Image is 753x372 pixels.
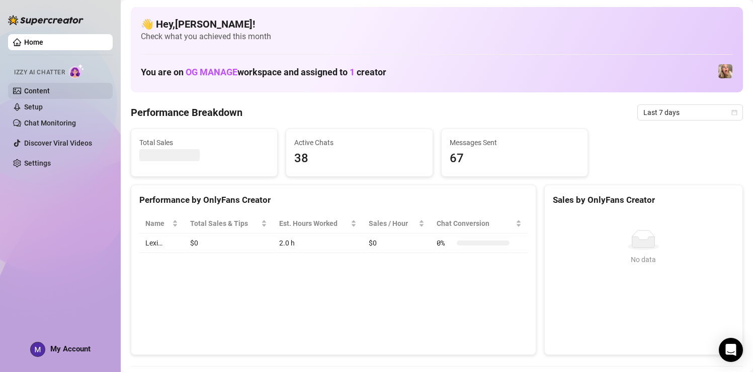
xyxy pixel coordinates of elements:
[139,233,184,253] td: Lexi…
[190,218,259,229] span: Total Sales & Tips
[24,87,50,95] a: Content
[24,119,76,127] a: Chat Monitoring
[369,218,416,229] span: Sales / Hour
[186,67,237,77] span: OG MANAGE
[8,15,83,25] img: logo-BBDzfeDw.svg
[294,137,424,148] span: Active Chats
[431,214,528,233] th: Chat Conversion
[139,214,184,233] th: Name
[24,139,92,147] a: Discover Viral Videos
[718,64,732,78] img: Lexi
[719,338,743,362] div: Open Intercom Messenger
[184,233,273,253] td: $0
[31,342,45,356] img: ACg8ocIubxxSQ_9E6XlnaHDYTBd2WJoZGZZs8OBDtvLzC8LEG2j84w=s96-c
[139,193,528,207] div: Performance by OnlyFans Creator
[50,344,91,353] span: My Account
[141,17,733,31] h4: 👋 Hey, [PERSON_NAME] !
[279,218,349,229] div: Est. Hours Worked
[14,68,65,77] span: Izzy AI Chatter
[131,105,242,119] h4: Performance Breakdown
[450,149,579,168] span: 67
[363,214,431,233] th: Sales / Hour
[69,64,85,78] img: AI Chatter
[450,137,579,148] span: Messages Sent
[553,193,734,207] div: Sales by OnlyFans Creator
[350,67,355,77] span: 1
[184,214,273,233] th: Total Sales & Tips
[363,233,431,253] td: $0
[24,159,51,167] a: Settings
[24,38,43,46] a: Home
[24,103,43,111] a: Setup
[145,218,170,229] span: Name
[437,218,514,229] span: Chat Conversion
[139,137,269,148] span: Total Sales
[141,31,733,42] span: Check what you achieved this month
[294,149,424,168] span: 38
[141,67,386,78] h1: You are on workspace and assigned to creator
[557,254,730,265] div: No data
[273,233,363,253] td: 2.0 h
[731,109,737,115] span: calendar
[643,105,737,120] span: Last 7 days
[437,237,453,249] span: 0 %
